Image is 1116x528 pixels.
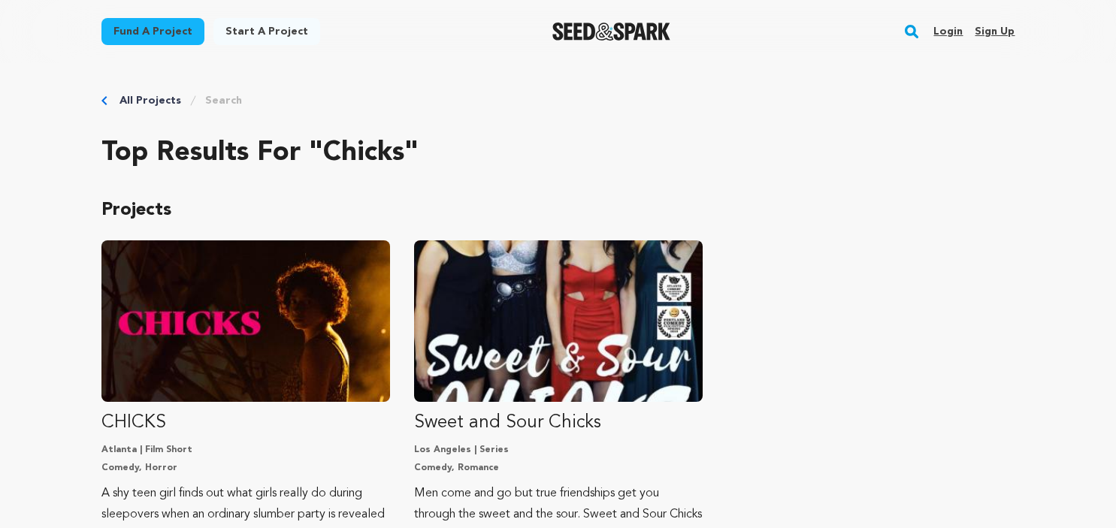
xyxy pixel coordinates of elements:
[101,18,204,45] a: Fund a project
[101,411,390,435] p: CHICKS
[205,93,242,108] a: Search
[101,444,390,456] p: Atlanta | Film Short
[101,462,390,474] p: Comedy, Horror
[552,23,670,41] img: Seed&Spark Logo Dark Mode
[933,20,963,44] a: Login
[213,18,320,45] a: Start a project
[101,198,1015,222] p: Projects
[414,411,703,435] p: Sweet and Sour Chicks
[414,444,703,456] p: Los Angeles | Series
[101,93,1015,108] div: Breadcrumb
[101,138,1015,168] h2: Top results for "chicks"
[552,23,670,41] a: Seed&Spark Homepage
[119,93,181,108] a: All Projects
[975,20,1015,44] a: Sign up
[414,462,703,474] p: Comedy, Romance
